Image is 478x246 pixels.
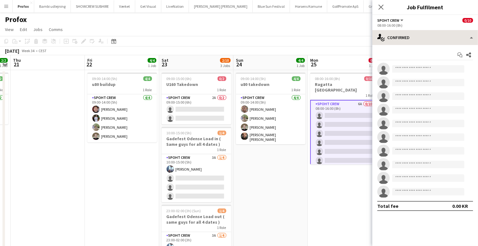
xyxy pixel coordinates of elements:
[462,18,473,23] span: 0/10
[87,57,92,63] span: Fri
[162,82,231,87] h3: U160 Takedown
[220,58,231,63] span: 2/10
[5,15,27,24] h1: Profox
[17,25,30,34] a: Edit
[87,94,157,142] app-card-role: Spoht Crew4/409:00-14:00 (5h)[PERSON_NAME][PERSON_NAME][PERSON_NAME][PERSON_NAME]
[310,57,318,63] span: Mon
[86,61,92,68] span: 22
[452,203,468,209] div: 0.00 KR
[364,76,375,81] span: 0/10
[114,0,135,12] button: Værket
[162,127,231,202] app-job-card: 10:00-15:00 (5h)1/4Gadefest Odense Load in ( Same guys for all 4 dates )1 RoleSpoht Crew3A1/410:0...
[161,0,189,12] button: LiveNation
[148,58,156,63] span: 4/4
[12,61,21,68] span: 21
[46,25,65,34] a: Comms
[236,73,306,144] app-job-card: 09:00-14:00 (5h)4/4u80 takedown1 RoleSpoht Crew4/409:00-14:00 (5h)[PERSON_NAME][PERSON_NAME][PERS...
[143,76,152,81] span: 4/4
[217,225,226,230] span: 1 Role
[167,208,201,213] span: 23:00-02:00 (3h) (Sun)
[92,76,117,81] span: 09:00-14:00 (5h)
[235,61,243,68] span: 24
[218,131,226,135] span: 1/4
[236,82,306,87] h3: u80 takedown
[162,94,231,124] app-card-role: Spoht Crew2A0/209:00-15:00 (6h)
[148,63,156,68] div: 1 Job
[21,48,36,53] span: Week 34
[369,63,379,68] div: 1 Job
[217,87,226,92] span: 1 Role
[33,27,43,32] span: Jobs
[290,0,327,12] button: Horsens Komune
[39,48,47,53] div: CEST
[241,76,266,81] span: 09:00-14:00 (5h)
[162,73,231,124] app-job-card: 09:00-15:00 (6h)0/2U160 Takedown1 RoleSpoht Crew2A0/209:00-15:00 (6h)
[162,154,231,202] app-card-role: Spoht Crew3A1/410:00-15:00 (5h)[PERSON_NAME]
[13,57,21,63] span: Thu
[292,76,301,81] span: 4/4
[2,25,16,34] a: View
[220,63,230,68] div: 3 Jobs
[87,82,157,87] h3: u80 buildup
[309,61,318,68] span: 25
[310,100,380,203] app-card-role: Spoht Crew6A0/1008:00-16:00 (8h)
[377,23,473,28] div: 08:00-16:00 (8h)
[372,30,478,45] div: Confirmed
[377,18,399,23] span: Spoht Crew
[31,25,45,34] a: Jobs
[310,82,380,93] h3: Ragatta [GEOGRAPHIC_DATA]
[369,58,379,63] span: 0/10
[217,147,226,152] span: 1 Role
[167,131,192,135] span: 10:00-15:00 (5h)
[218,76,226,81] span: 0/2
[310,73,380,164] app-job-card: 08:00-16:00 (8h)0/10Ragatta [GEOGRAPHIC_DATA]1 RoleSpoht Crew6A0/1008:00-16:00 (8h)
[364,0,402,12] button: Grenå Pavillionen
[167,76,192,81] span: 09:00-15:00 (6h)
[87,73,157,142] app-job-card: 09:00-14:00 (5h)4/4u80 buildup1 RoleSpoht Crew4/409:00-14:00 (5h)[PERSON_NAME][PERSON_NAME][PERSO...
[49,27,63,32] span: Comms
[377,203,398,209] div: Total fee
[20,27,27,32] span: Edit
[236,57,243,63] span: Sun
[143,87,152,92] span: 1 Role
[372,3,478,11] h3: Job Fulfilment
[34,0,71,12] button: Bambi udlejning
[292,87,301,92] span: 1 Role
[296,58,305,63] span: 4/4
[296,63,305,68] div: 1 Job
[253,0,290,12] button: Blue Sun Festival
[377,18,404,23] button: Spoht Crew
[315,76,340,81] span: 08:00-16:00 (8h)
[218,208,226,213] span: 1/4
[13,0,34,12] button: Profox
[5,48,19,54] div: [DATE]
[161,61,168,68] span: 23
[162,136,231,147] h3: Gadefest Odense Load in ( Same guys for all 4 dates )
[5,27,14,32] span: View
[71,0,114,12] button: SHOWCREW SUBHIRE
[162,57,168,63] span: Sat
[135,0,161,12] button: Get Visual
[236,94,306,144] app-card-role: Spoht Crew4/409:00-14:00 (5h)[PERSON_NAME][PERSON_NAME][PERSON_NAME][PERSON_NAME] [PERSON_NAME]
[327,0,364,12] button: GolfPromote ApS
[366,93,375,98] span: 1 Role
[189,0,253,12] button: [PERSON_NAME] [PERSON_NAME]
[162,214,231,225] h3: Gadefest Odense Load out ( same guys for all 4 dates )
